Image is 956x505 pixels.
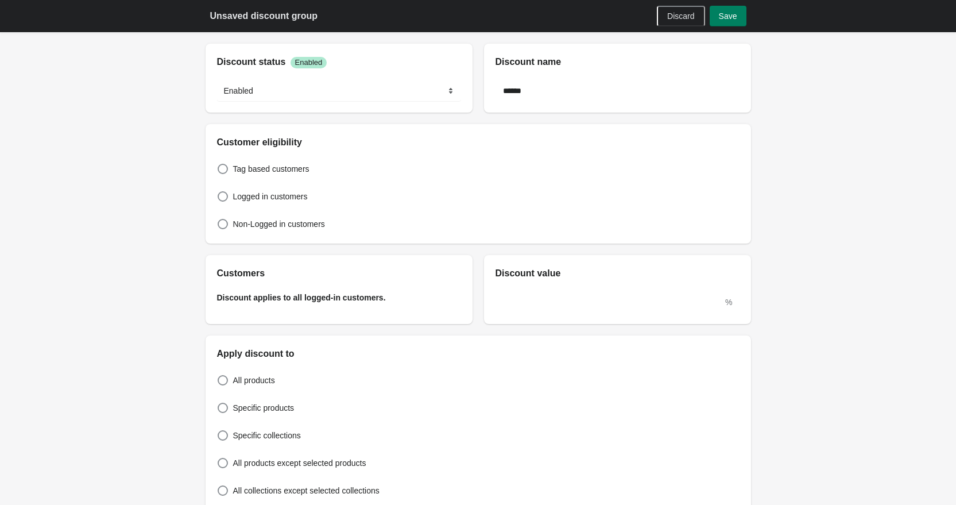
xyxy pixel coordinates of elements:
span: Save [719,11,737,21]
button: Save [710,6,746,26]
div: % [725,295,732,309]
span: Tag based customers [233,163,309,175]
h2: Discount name [496,55,740,69]
h2: Customer eligibility [217,136,740,149]
span: Specific collections [233,430,301,441]
span: Non-Logged in customers [233,218,325,230]
button: Discard [657,6,705,26]
h2: Customers [217,267,461,280]
span: Logged in customers [233,191,308,202]
span: Enabled [295,58,323,67]
span: Specific products [233,402,295,414]
span: All collections except selected collections [233,485,380,496]
h2: Discount status [217,55,286,69]
span: Discount applies to all logged-in customers. [217,293,386,302]
h2: Apply discount to [217,347,740,361]
span: All products except selected products [233,457,366,469]
h2: Unsaved discount group [210,9,318,23]
h2: Discount value [496,267,740,280]
span: Discard [667,11,694,21]
span: All products [233,375,275,386]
